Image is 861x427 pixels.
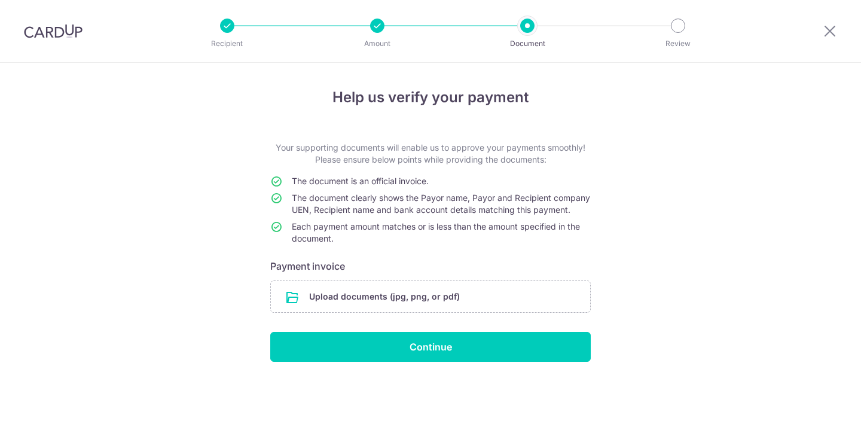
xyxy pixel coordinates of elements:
[270,87,591,108] h4: Help us verify your payment
[270,142,591,166] p: Your supporting documents will enable us to approve your payments smoothly! Please ensure below p...
[24,24,83,38] img: CardUp
[183,38,271,50] p: Recipient
[634,38,722,50] p: Review
[270,280,591,313] div: Upload documents (jpg, png, or pdf)
[292,221,580,243] span: Each payment amount matches or is less than the amount specified in the document.
[270,332,591,362] input: Continue
[270,259,591,273] h6: Payment invoice
[333,38,422,50] p: Amount
[292,193,590,215] span: The document clearly shows the Payor name, Payor and Recipient company UEN, Recipient name and ba...
[292,176,429,186] span: The document is an official invoice.
[483,38,572,50] p: Document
